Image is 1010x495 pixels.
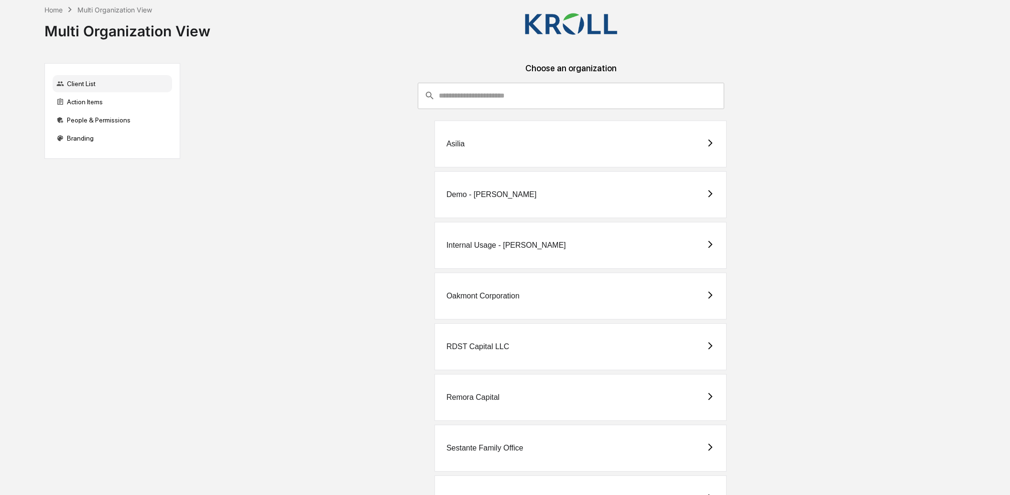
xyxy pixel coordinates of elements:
div: Branding [53,130,172,147]
div: Internal Usage - [PERSON_NAME] [446,241,566,250]
div: Multi Organization View [77,6,152,14]
div: consultant-dashboard__filter-organizations-search-bar [418,83,724,109]
div: Demo - [PERSON_NAME] [446,190,536,199]
div: Action Items [53,93,172,110]
div: Choose an organization [188,63,954,83]
div: RDST Capital LLC [446,342,509,351]
div: Sestante Family Office [446,444,523,452]
div: Oakmont Corporation [446,292,520,300]
div: Remora Capital [446,393,500,402]
img: Kroll [523,12,619,36]
div: Client List [53,75,172,92]
div: Asilia [446,140,465,148]
div: People & Permissions [53,111,172,129]
div: Multi Organization View [44,15,210,40]
div: Home [44,6,63,14]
